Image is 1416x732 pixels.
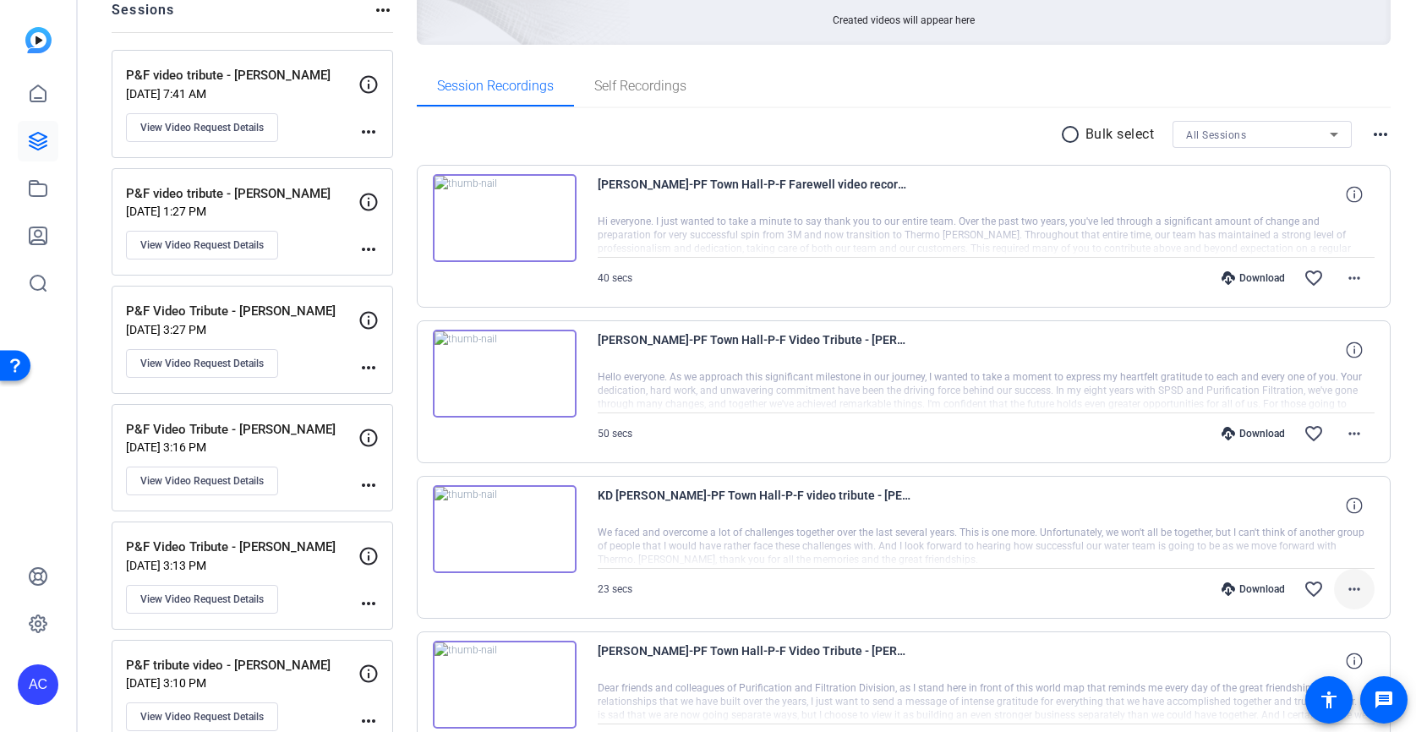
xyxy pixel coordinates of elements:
[1304,423,1324,444] mat-icon: favorite_border
[126,87,358,101] p: [DATE] 7:41 AM
[1213,582,1293,596] div: Download
[433,485,577,573] img: thumb-nail
[1344,579,1364,599] mat-icon: more_horiz
[598,174,910,215] span: [PERSON_NAME]-PF Town Hall-P-F Farewell video recording - [PERSON_NAME]-1755108029046-webcam
[126,66,358,85] p: P&F video tribute - [PERSON_NAME]
[126,676,358,690] p: [DATE] 3:10 PM
[140,357,264,370] span: View Video Request Details
[126,205,358,218] p: [DATE] 1:27 PM
[126,467,278,495] button: View Video Request Details
[140,121,264,134] span: View Video Request Details
[1374,690,1394,710] mat-icon: message
[358,239,379,259] mat-icon: more_horiz
[437,79,554,93] span: Session Recordings
[1344,268,1364,288] mat-icon: more_horiz
[126,420,358,440] p: P&F Video Tribute - [PERSON_NAME]
[25,27,52,53] img: blue-gradient.svg
[126,302,358,321] p: P&F Video Tribute - [PERSON_NAME]
[1304,268,1324,288] mat-icon: favorite_border
[1213,427,1293,440] div: Download
[1060,124,1085,145] mat-icon: radio_button_unchecked
[126,559,358,572] p: [DATE] 3:13 PM
[598,428,632,440] span: 50 secs
[1304,579,1324,599] mat-icon: favorite_border
[1085,124,1155,145] p: Bulk select
[126,702,278,731] button: View Video Request Details
[433,641,577,729] img: thumb-nail
[598,485,910,526] span: KD [PERSON_NAME]-PF Town Hall-P-F video tribute - [PERSON_NAME]-1754941659397-webcam
[18,664,58,705] div: AC
[140,474,264,488] span: View Video Request Details
[598,641,910,681] span: [PERSON_NAME]-PF Town Hall-P-F Video Tribute - [PERSON_NAME]-1754940992041-webcam
[598,272,632,284] span: 40 secs
[1186,129,1246,141] span: All Sessions
[126,440,358,454] p: [DATE] 3:16 PM
[598,330,910,370] span: [PERSON_NAME]-PF Town Hall-P-F Video Tribute - [PERSON_NAME]-1755105246806-webcam
[598,583,632,595] span: 23 secs
[126,656,358,675] p: P&F tribute video - [PERSON_NAME]
[140,238,264,252] span: View Video Request Details
[126,585,278,614] button: View Video Request Details
[126,113,278,142] button: View Video Request Details
[433,174,577,262] img: thumb-nail
[433,330,577,418] img: thumb-nail
[126,349,278,378] button: View Video Request Details
[126,323,358,336] p: [DATE] 3:27 PM
[1319,690,1339,710] mat-icon: accessibility
[1370,124,1391,145] mat-icon: more_horiz
[126,538,358,557] p: P&F Video Tribute - [PERSON_NAME]
[358,122,379,142] mat-icon: more_horiz
[358,358,379,378] mat-icon: more_horiz
[126,231,278,259] button: View Video Request Details
[140,593,264,606] span: View Video Request Details
[833,14,975,27] span: Created videos will appear here
[358,475,379,495] mat-icon: more_horiz
[594,79,686,93] span: Self Recordings
[358,593,379,614] mat-icon: more_horiz
[1344,423,1364,444] mat-icon: more_horiz
[1213,271,1293,285] div: Download
[358,711,379,731] mat-icon: more_horiz
[140,710,264,724] span: View Video Request Details
[126,184,358,204] p: P&F video tribute - [PERSON_NAME]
